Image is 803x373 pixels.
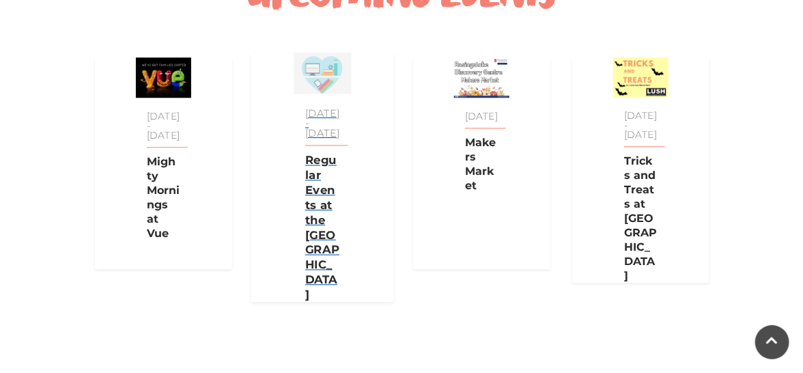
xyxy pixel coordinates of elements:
p: Makers Market [454,135,509,193]
a: [DATE] - [DATE] Tricks and Treats at [GEOGRAPHIC_DATA] [561,51,720,283]
p: [DATE] - [DATE] [136,111,191,140]
p: [DATE] - [DATE] [613,111,668,139]
a: [DATE] - [DATE] Mighty Mornings at Vue [84,51,243,269]
a: [DATE] Makers Market [402,51,561,269]
p: Tricks and Treats at [GEOGRAPHIC_DATA] [613,154,668,283]
a: [DATE] - [DATE] Regular Events at the [GEOGRAPHIC_DATA] [243,51,402,297]
p: [DATE] - [DATE] [294,108,351,138]
p: Mighty Mornings at Vue [136,154,191,240]
p: [DATE] [454,111,509,121]
p: Regular Events at the [GEOGRAPHIC_DATA] [294,152,351,301]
